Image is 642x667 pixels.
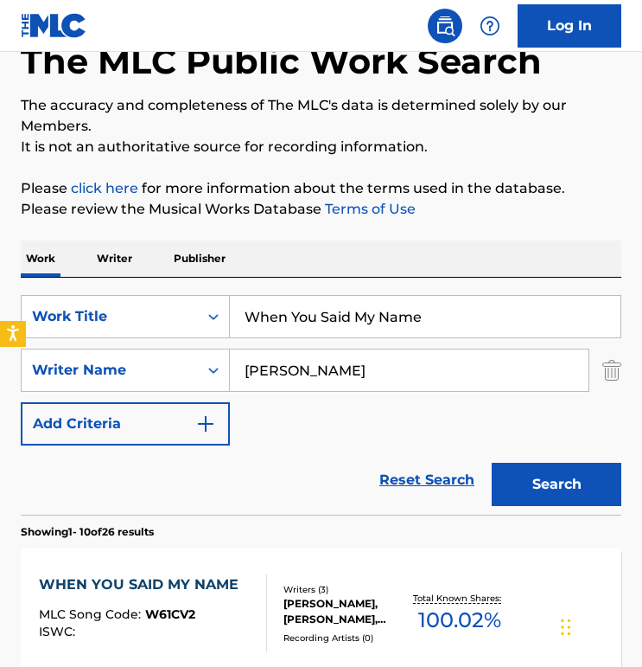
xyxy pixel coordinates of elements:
[473,9,507,43] div: Help
[39,624,79,639] span: ISWC :
[21,295,621,515] form: Search Form
[283,596,410,627] div: [PERSON_NAME], [PERSON_NAME], [PERSON_NAME]
[32,360,188,381] div: Writer Name
[283,583,410,596] div: Writers ( 3 )
[39,606,145,622] span: MLC Song Code :
[32,306,188,327] div: Work Title
[602,349,621,392] img: Delete Criterion
[71,180,138,196] a: click here
[21,199,621,220] p: Please review the Musical Works Database
[561,601,571,653] div: Drag
[195,414,216,434] img: 9d2ae6d4665cec9f34b9.svg
[21,13,87,38] img: MLC Logo
[321,201,416,217] a: Terms of Use
[168,241,231,277] p: Publisher
[21,524,154,540] p: Showing 1 - 10 of 26 results
[435,16,455,36] img: search
[145,606,195,622] span: W61CV2
[21,137,621,157] p: It is not an authoritative source for recording information.
[413,592,505,605] p: Total Known Shares:
[21,402,230,446] button: Add Criteria
[21,178,621,199] p: Please for more information about the terms used in the database.
[283,632,410,645] div: Recording Artists ( 0 )
[480,16,500,36] img: help
[21,40,542,83] h1: The MLC Public Work Search
[92,241,137,277] p: Writer
[418,605,501,636] span: 100.02 %
[39,574,247,595] div: WHEN YOU SAID MY NAME
[21,95,621,137] p: The accuracy and completeness of The MLC's data is determined solely by our Members.
[21,241,60,277] p: Work
[492,463,621,506] button: Search
[428,9,462,43] a: Public Search
[371,461,483,499] a: Reset Search
[556,584,642,667] iframe: Chat Widget
[518,4,621,48] a: Log In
